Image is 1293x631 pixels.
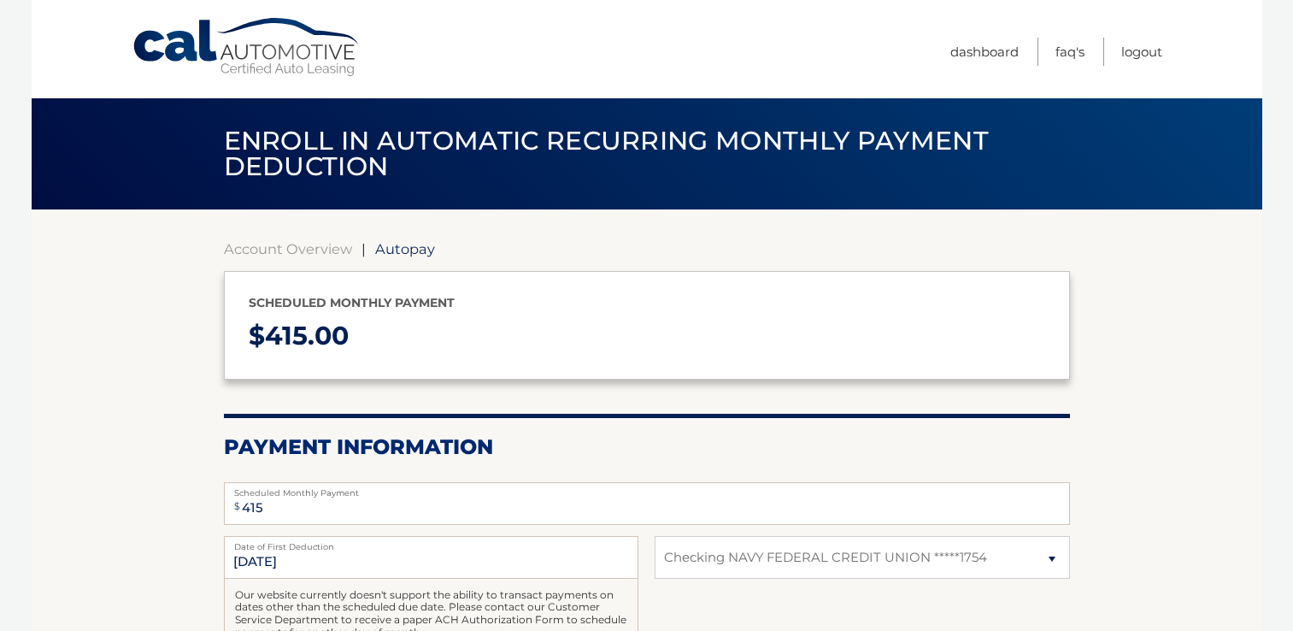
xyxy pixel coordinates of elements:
a: Logout [1121,38,1162,66]
a: FAQ's [1055,38,1084,66]
input: Payment Date [224,536,638,579]
a: Cal Automotive [132,17,362,78]
span: Enroll in automatic recurring monthly payment deduction [224,125,989,182]
span: Autopay [375,240,435,257]
span: 415.00 [265,320,349,351]
a: Dashboard [950,38,1019,66]
input: Payment Amount [224,482,1070,525]
label: Scheduled Monthly Payment [224,482,1070,496]
label: Date of First Deduction [224,536,638,550]
p: $ [249,314,1045,359]
span: $ [229,487,245,526]
span: | [361,240,366,257]
h2: Payment Information [224,434,1070,460]
a: Account Overview [224,240,352,257]
p: Scheduled monthly payment [249,292,1045,314]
